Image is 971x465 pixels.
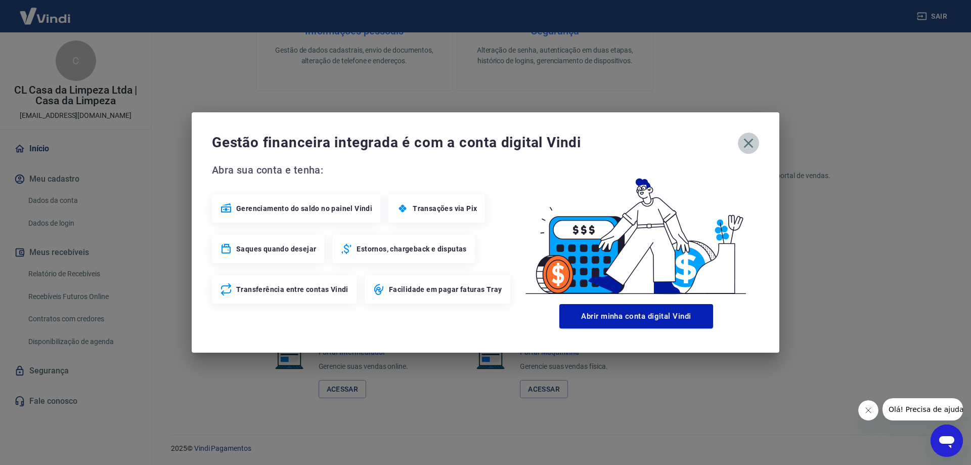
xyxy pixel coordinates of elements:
[931,425,963,457] iframe: Botão para abrir a janela de mensagens
[559,304,713,328] button: Abrir minha conta digital Vindi
[212,162,513,178] span: Abra sua conta e tenha:
[413,203,477,214] span: Transações via Pix
[882,398,963,420] iframe: Mensagem da empresa
[212,133,738,153] span: Gestão financeira integrada é com a conta digital Vindi
[236,244,316,254] span: Saques quando desejar
[858,400,878,420] iframe: Fechar mensagem
[389,284,502,294] span: Facilidade em pagar faturas Tray
[513,162,759,300] img: Good Billing
[236,203,372,214] span: Gerenciamento do saldo no painel Vindi
[6,7,85,15] span: Olá! Precisa de ajuda?
[357,244,466,254] span: Estornos, chargeback e disputas
[236,284,348,294] span: Transferência entre contas Vindi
